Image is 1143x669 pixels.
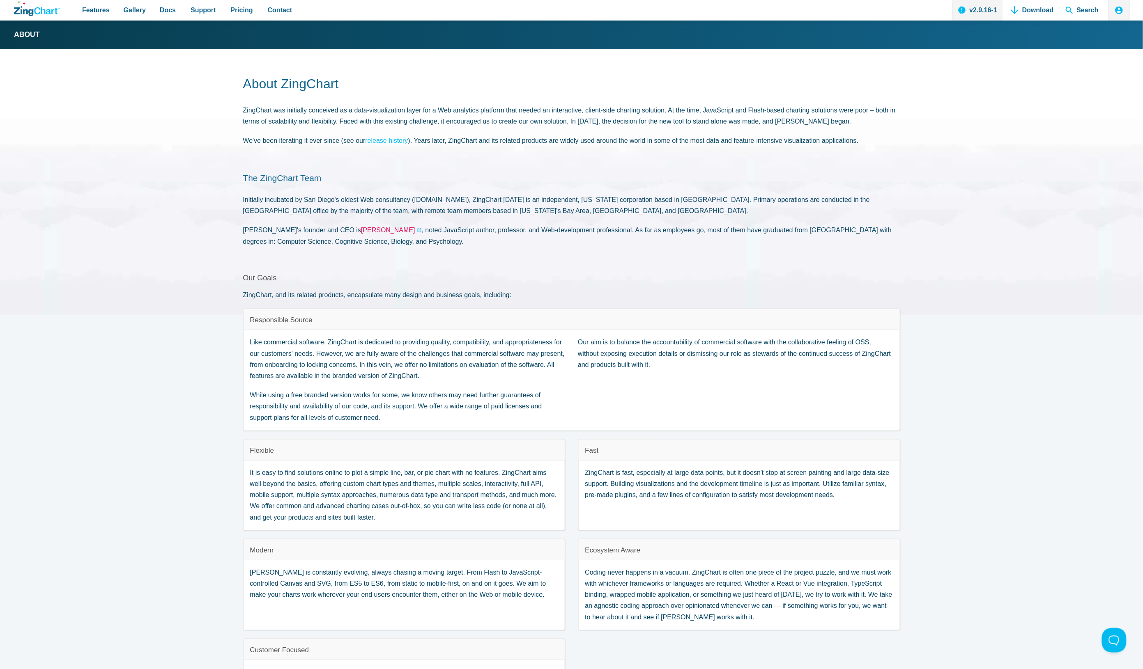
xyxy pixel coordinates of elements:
[124,5,146,16] span: Gallery
[585,567,893,623] p: Coding never happens in a vacuum. ZingChart is often one piece of the project puzzle, and we must...
[14,1,60,16] a: ZingChart Logo. Click to return to the homepage
[585,467,893,501] p: ZingChart is fast, especially at large data points, but it doesn't stop at screen painting and la...
[578,337,893,370] p: Our aim is to balance the accountability of commercial software with the collaborative feeling of...
[82,5,110,16] span: Features
[243,225,900,247] p: [PERSON_NAME]'s founder and CEO is , noted JavaScript author, professor, and Web-development prof...
[366,137,408,144] a: release history
[361,225,422,236] a: [PERSON_NAME]
[250,546,558,555] h4: Modern
[585,446,893,455] h4: Fast
[250,316,893,325] h4: Responsible Source
[268,5,292,16] span: Contact
[243,135,900,146] p: We've been iterating it ever since (see our ). Years later, ZingChart and its related products ar...
[250,567,558,600] p: [PERSON_NAME] is constantly evolving, always chasing a moving target. From Flash to JavaScript-co...
[585,546,893,555] h4: Ecosystem Aware
[243,289,900,300] p: ZingChart, and its related products, encapsulate many design and business goals, including:
[243,76,900,94] h1: About ZingChart
[250,646,558,655] h4: Customer Focused
[230,5,253,16] span: Pricing
[243,105,900,127] p: ZingChart was initially conceived as a data-visualization layer for a Web analytics platform that...
[250,467,558,523] p: It is easy to find solutions online to plot a simple line, bar, or pie chart with no features. Zi...
[160,5,176,16] span: Docs
[1102,628,1127,653] iframe: Toggle Customer Support
[243,273,900,283] h3: Our Goals
[243,194,900,216] p: Initially incubated by San Diego's oldest Web consultancy ([DOMAIN_NAME]), ZingChart [DATE] is an...
[250,446,558,455] h4: Flexible
[191,5,216,16] span: Support
[250,389,565,423] p: While using a free branded version works for some, we know others may need further guarantees of ...
[14,31,40,39] strong: About
[250,337,565,381] p: Like commercial software, ZingChart is dedicated to providing quality, compatibility, and appropr...
[243,172,900,183] h2: The ZingChart Team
